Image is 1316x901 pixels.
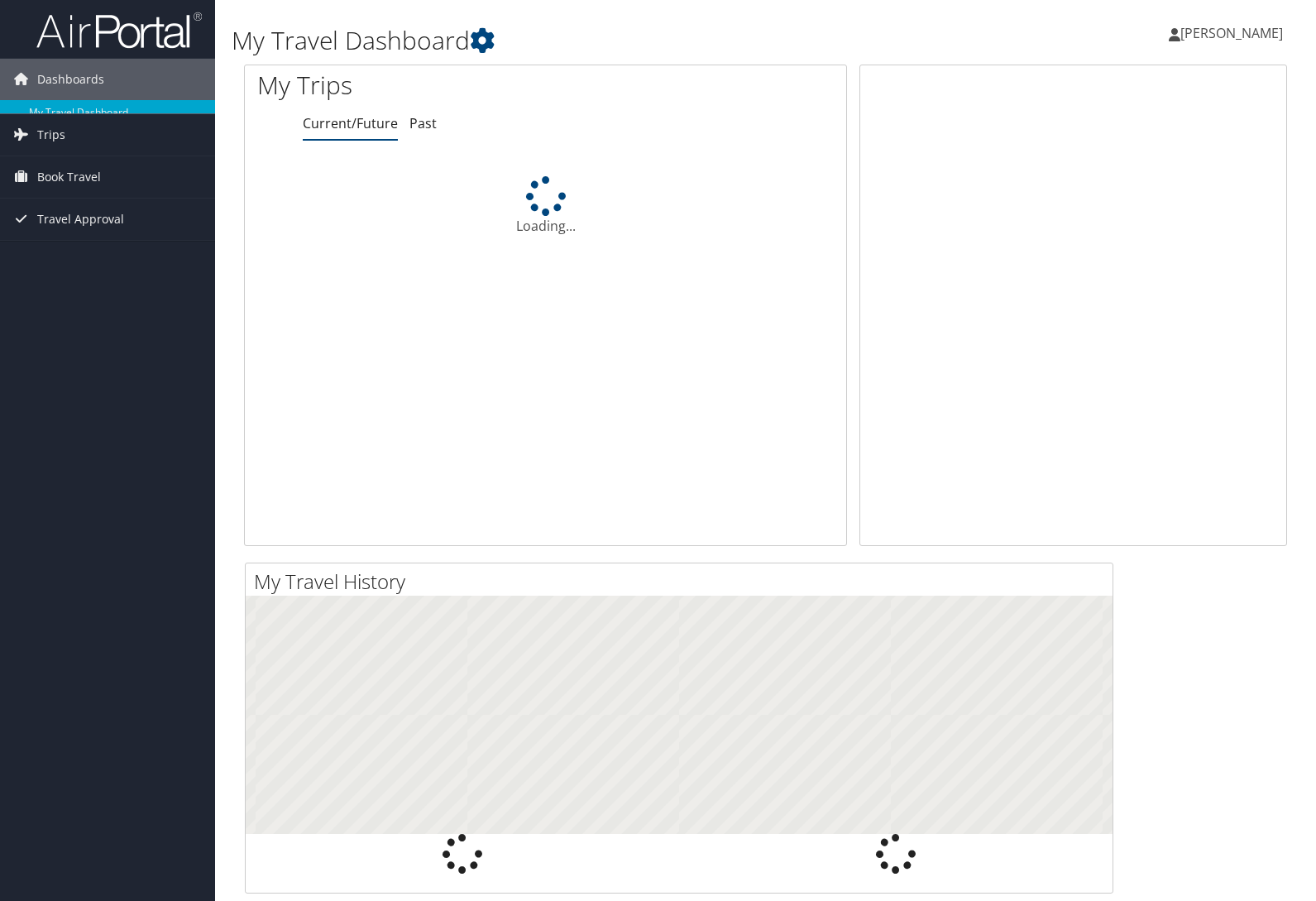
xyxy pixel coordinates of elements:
span: Trips [37,114,65,156]
a: [PERSON_NAME] [1169,8,1299,58]
h2: My Travel History [254,568,1113,596]
span: Dashboards [37,59,104,100]
h1: My Trips [257,68,583,103]
span: Book Travel [37,156,101,198]
span: Travel Approval [37,199,124,240]
span: [PERSON_NAME] [1180,24,1283,42]
div: Loading... [245,176,846,236]
img: airportal-logo.png [36,11,202,50]
h1: My Travel Dashboard [232,23,944,58]
a: Current/Future [303,114,398,132]
a: Past [409,114,437,132]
